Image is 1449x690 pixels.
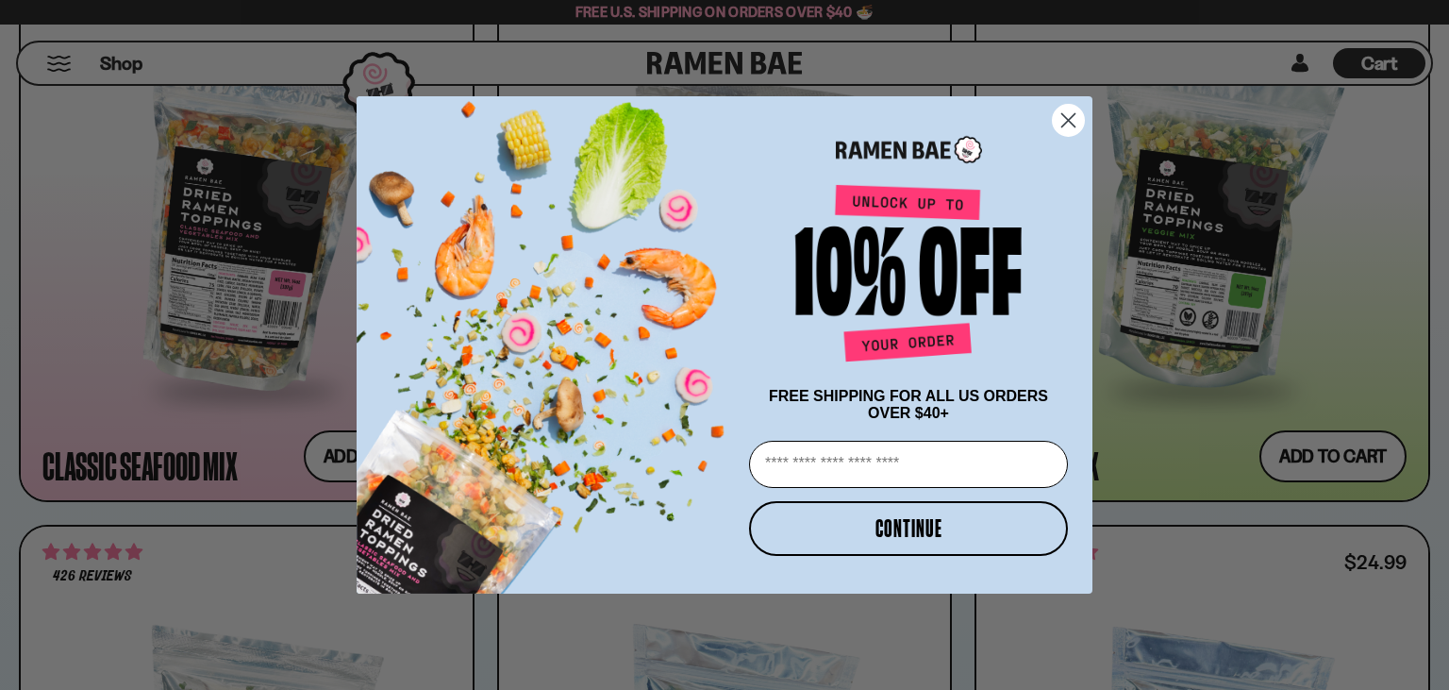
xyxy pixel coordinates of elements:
span: FREE SHIPPING FOR ALL US ORDERS OVER $40+ [769,388,1048,421]
button: CONTINUE [749,501,1068,556]
img: ce7035ce-2e49-461c-ae4b-8ade7372f32c.png [357,80,741,594]
img: Ramen Bae Logo [836,134,982,165]
img: Unlock up to 10% off [791,184,1026,369]
button: Close dialog [1052,104,1085,137]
